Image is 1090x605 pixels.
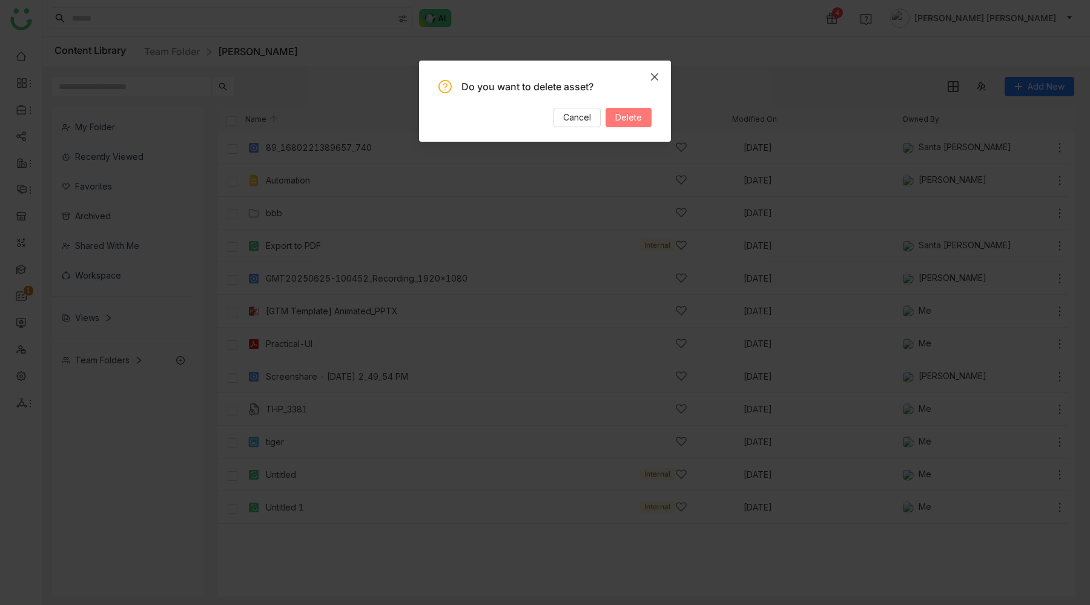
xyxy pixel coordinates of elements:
span: Do you want to delete asset? [461,81,593,93]
button: Cancel [553,108,601,127]
span: Cancel [563,111,591,124]
button: Close [638,61,671,93]
span: Delete [615,111,642,124]
button: Delete [606,108,652,127]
